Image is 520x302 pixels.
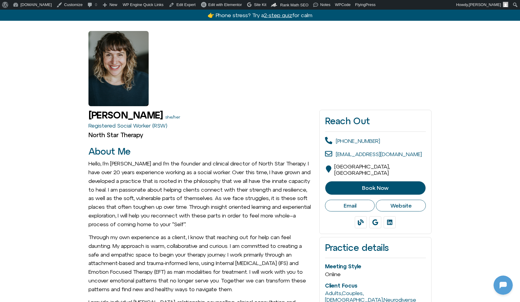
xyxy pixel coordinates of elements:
[88,146,313,156] h2: About Me
[336,138,380,144] a: [PHONE_NUMBER]
[342,290,363,296] a: Couples
[325,271,341,277] span: Online
[254,2,266,7] span: Site Kit
[264,12,292,18] u: 2-step quiz
[390,202,412,209] span: Website
[208,2,242,7] span: Edit with Elementor
[280,3,308,7] span: Rank Math SEO
[325,263,361,270] span: Meeting Style
[88,122,167,129] a: Registered Social Worker (RSW)
[325,243,426,253] h2: Practice details
[88,159,313,229] p: Hello, I’m [PERSON_NAME] and I’m the founder and clinical director of North Star Therapy. I have ...
[208,12,312,18] a: 👉 Phone stress? Try a2-step quizfor calm
[88,110,163,120] h1: [PERSON_NAME]
[334,163,390,176] span: [GEOGRAPHIC_DATA], [GEOGRAPHIC_DATA]
[88,233,313,294] p: Through my own experience as a client, I know that reaching out for help can feel daunting. My ap...
[325,282,357,289] span: Client Focus
[336,151,422,157] a: [EMAIL_ADDRESS][DOMAIN_NAME]
[325,181,426,195] a: Book Now
[88,131,313,139] h2: North Star Therapy
[376,200,426,212] a: Website
[469,2,501,7] span: [PERSON_NAME]
[344,202,356,209] span: Email
[362,185,388,191] span: Book Now
[325,290,341,296] a: Adults
[494,276,513,295] iframe: Botpress
[325,116,426,126] h2: Reach Out
[325,200,375,212] a: Email
[165,115,180,119] a: she/her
